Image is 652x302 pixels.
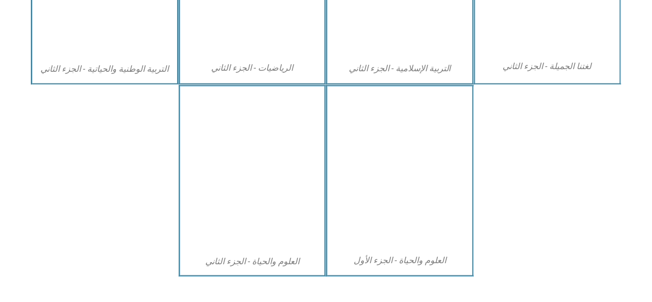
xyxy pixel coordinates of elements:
[188,256,317,267] figcaption: العلوم والحياة - الجزء الثاني
[188,62,317,74] figcaption: الرياضيات - الجزء الثاني
[336,255,464,266] figcaption: العلوم والحياة - الجزء الأول
[336,63,464,74] figcaption: التربية الإسلامية - الجزء الثاني
[40,63,169,75] figcaption: التربية الوطنية والحياتية - الجزء الثاني
[483,61,612,72] figcaption: لغتنا الجميلة - الجزء الثاني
